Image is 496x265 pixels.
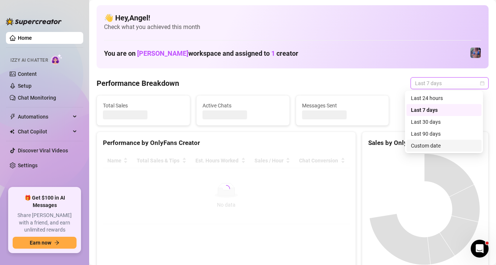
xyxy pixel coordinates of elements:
[10,129,14,134] img: Chat Copilot
[18,71,37,77] a: Content
[104,49,298,58] h1: You are on workspace and assigned to creator
[97,78,179,88] h4: Performance Breakdown
[13,212,77,234] span: Share [PERSON_NAME] with a friend, and earn unlimited rewards
[411,142,477,150] div: Custom date
[30,240,51,246] span: Earn now
[411,118,477,126] div: Last 30 days
[18,126,71,138] span: Chat Copilot
[137,49,188,57] span: [PERSON_NAME]
[406,140,482,152] div: Custom date
[18,148,68,153] a: Discover Viral Videos
[18,162,38,168] a: Settings
[471,240,489,258] iframe: Intercom live chat
[18,95,56,101] a: Chat Monitoring
[411,106,477,114] div: Last 7 days
[223,185,230,193] span: loading
[104,23,481,31] span: Check what you achieved this month
[10,57,48,64] span: Izzy AI Chatter
[18,35,32,41] a: Home
[406,116,482,128] div: Last 30 days
[51,54,62,65] img: AI Chatter
[6,18,62,25] img: logo-BBDzfeDw.svg
[54,240,59,245] span: arrow-right
[103,138,350,148] div: Performance by OnlyFans Creator
[202,101,283,110] span: Active Chats
[368,138,482,148] div: Sales by OnlyFans Creator
[302,101,383,110] span: Messages Sent
[406,104,482,116] div: Last 7 days
[104,13,481,23] h4: 👋 Hey, Angel !
[411,94,477,102] div: Last 24 hours
[470,48,481,58] img: Jaylie
[406,92,482,104] div: Last 24 hours
[10,114,16,120] span: thunderbolt
[13,194,77,209] span: 🎁 Get $100 in AI Messages
[271,49,275,57] span: 1
[18,83,32,89] a: Setup
[103,101,184,110] span: Total Sales
[406,128,482,140] div: Last 90 days
[415,78,484,89] span: Last 7 days
[13,237,77,249] button: Earn nowarrow-right
[480,81,484,85] span: calendar
[18,111,71,123] span: Automations
[411,130,477,138] div: Last 90 days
